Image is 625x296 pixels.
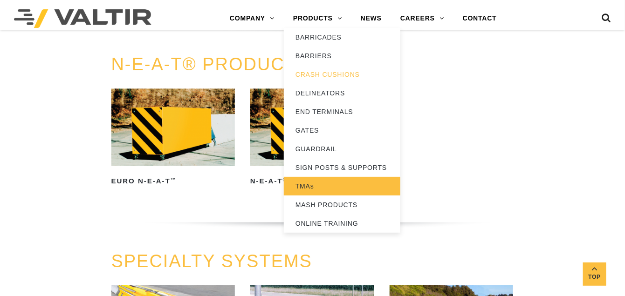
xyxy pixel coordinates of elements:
a: NEWS [351,9,391,28]
sup: ™ [171,177,177,182]
a: CRASH CUSHIONS [284,65,400,84]
a: PRODUCTS [284,9,351,28]
a: CONTACT [453,9,506,28]
a: BARRIERS [284,47,400,65]
a: TMAs [284,177,400,195]
a: N-E-A-T® [250,88,374,189]
a: BARRICADES [284,28,400,47]
a: N-E-A-T® PRODUCTS [111,54,309,74]
span: Top [583,272,606,283]
a: CAREERS [391,9,453,28]
a: GUARDRAIL [284,140,400,158]
a: GATES [284,121,400,140]
a: SPECIALTY SYSTEMS [111,251,313,271]
a: SIGN POSTS & SUPPORTS [284,158,400,177]
h2: Euro N-E-A-T [111,174,235,189]
a: ONLINE TRAINING [284,214,400,233]
a: COMPANY [220,9,284,28]
img: Valtir [14,9,151,28]
sup: ® [283,177,288,182]
a: MASH PRODUCTS [284,195,400,214]
a: Euro N-E-A-T™ [111,88,235,189]
a: Top [583,262,606,286]
h2: N-E-A-T [250,174,374,189]
a: DELINEATORS [284,84,400,102]
a: END TERMINALS [284,102,400,121]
